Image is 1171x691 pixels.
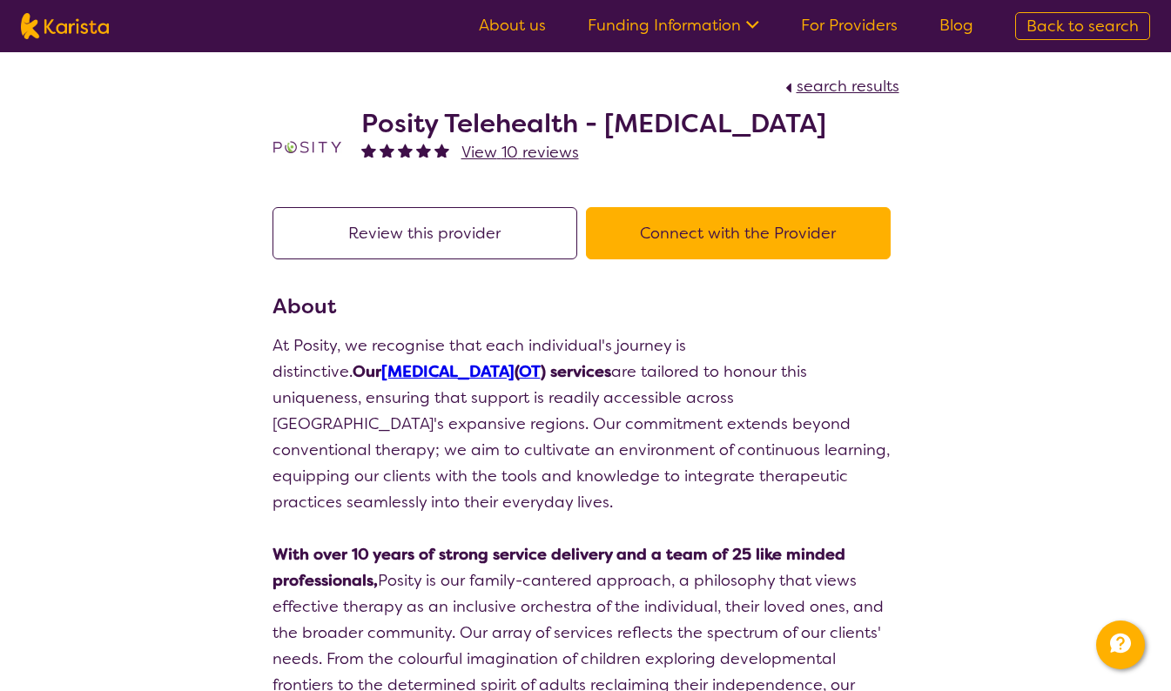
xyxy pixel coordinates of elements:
[273,291,899,322] h3: About
[939,15,973,36] a: Blog
[588,15,759,36] a: Funding Information
[416,143,431,158] img: fullstar
[273,112,342,182] img: t1bslo80pcylnzwjhndq.png
[380,143,394,158] img: fullstar
[273,544,845,591] strong: With over 10 years of strong service delivery and a team of 25 like minded professionals,
[361,108,826,139] h2: Posity Telehealth - [MEDICAL_DATA]
[1015,12,1150,40] a: Back to search
[273,223,586,244] a: Review this provider
[801,15,898,36] a: For Providers
[461,142,579,163] span: View 10 reviews
[461,139,579,165] a: View 10 reviews
[353,361,611,382] strong: Our ( ) services
[398,143,413,158] img: fullstar
[781,76,899,97] a: search results
[273,207,577,259] button: Review this provider
[586,223,899,244] a: Connect with the Provider
[1026,16,1139,37] span: Back to search
[479,15,546,36] a: About us
[1096,621,1145,669] button: Channel Menu
[381,361,515,382] a: [MEDICAL_DATA]
[797,76,899,97] span: search results
[21,13,109,39] img: Karista logo
[434,143,449,158] img: fullstar
[519,361,541,382] a: OT
[361,143,376,158] img: fullstar
[586,207,891,259] button: Connect with the Provider
[273,332,899,515] p: At Posity, we recognise that each individual's journey is distinctive. are tailored to honour thi...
